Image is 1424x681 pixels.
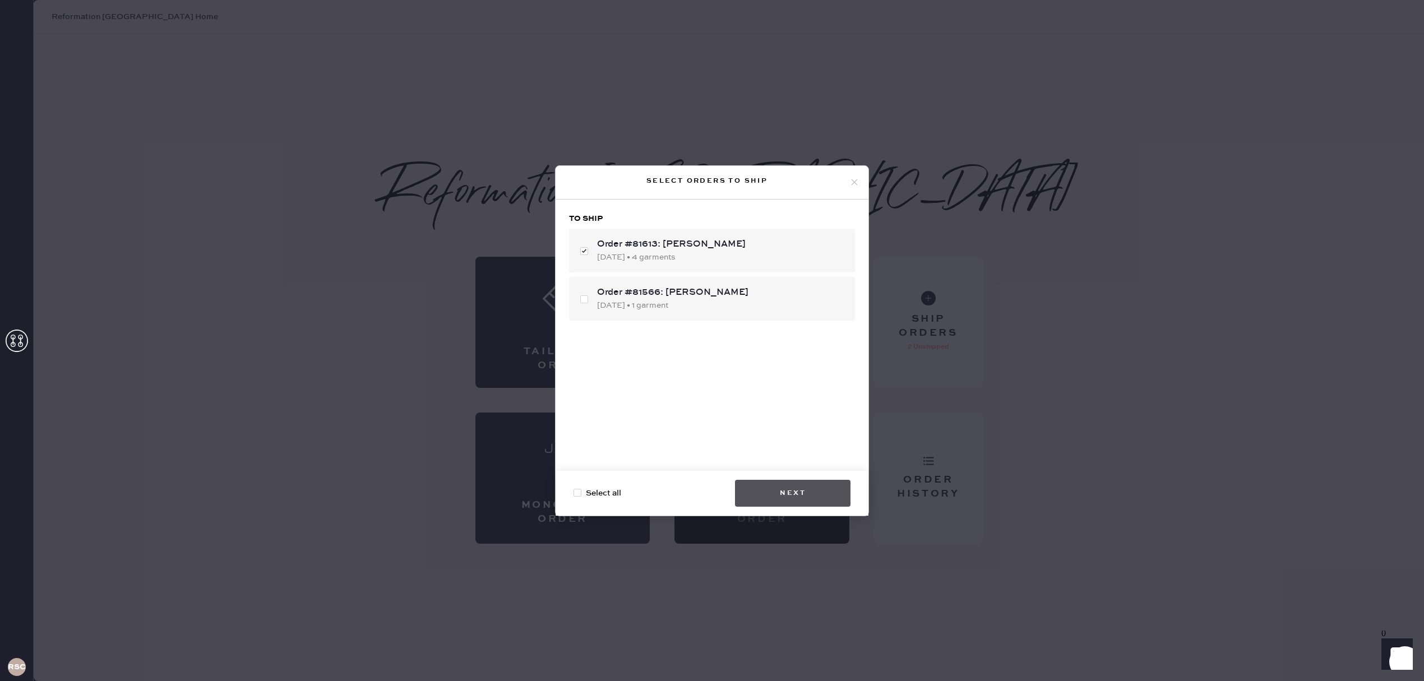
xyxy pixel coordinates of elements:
div: Select orders to ship [565,174,849,188]
h3: To ship [569,213,855,224]
iframe: Front Chat [1371,631,1419,679]
div: Order #81566: [PERSON_NAME] [597,286,846,299]
h3: RSCPA [8,663,26,671]
div: [DATE] • 4 garments [597,251,846,263]
div: [DATE] • 1 garment [597,299,846,312]
div: Order #81613: [PERSON_NAME] [597,238,846,251]
span: Select all [586,487,621,499]
button: Next [735,480,850,507]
